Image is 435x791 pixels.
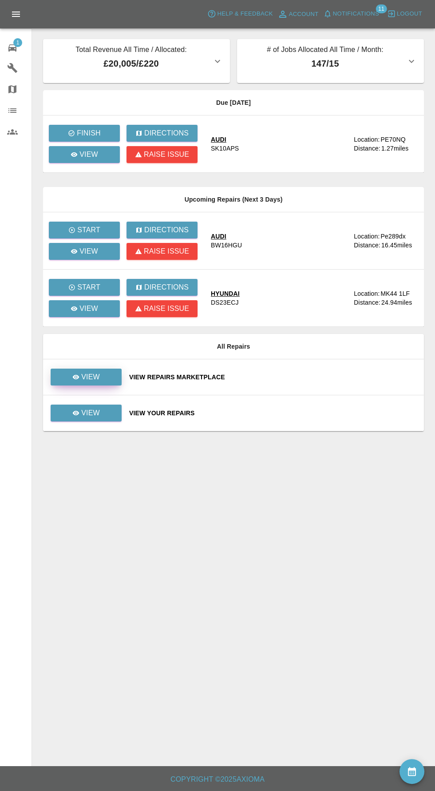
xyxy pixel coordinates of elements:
[77,225,100,235] p: Start
[79,303,98,314] p: View
[354,289,417,307] a: Location:MK44 1LFDistance:24.94miles
[144,246,189,257] p: Raise issue
[43,187,424,212] th: Upcoming Repairs (Next 3 Days)
[376,4,387,13] span: 11
[275,7,321,21] a: Account
[77,282,100,293] p: Start
[79,149,98,160] p: View
[81,372,100,382] p: View
[211,289,347,307] a: HYUNDAIDS23ECJ
[211,289,240,298] div: HYUNDAI
[289,9,319,20] span: Account
[385,7,424,21] button: Logout
[211,232,347,250] a: AUDIBW16HGU
[49,279,120,296] button: Start
[144,303,189,314] p: Raise issue
[129,409,417,417] a: View Your Repairs
[49,222,120,238] button: Start
[7,773,428,786] h6: Copyright © 2025 Axioma
[144,282,189,293] p: Directions
[127,125,198,142] button: Directions
[50,44,212,57] p: Total Revenue All Time / Allocated:
[77,128,100,139] p: Finish
[380,135,405,144] div: PE70NQ
[354,241,380,250] div: Distance:
[217,9,273,19] span: Help & Feedback
[144,149,189,160] p: Raise issue
[380,232,405,241] div: Pe289dx
[127,300,198,317] button: Raise issue
[129,373,417,382] a: View Repairs Marketplace
[144,128,189,139] p: Directions
[144,225,189,235] p: Directions
[49,146,120,163] a: View
[127,222,198,238] button: Directions
[380,289,410,298] div: MK44 1LF
[237,39,424,83] button: # of Jobs Allocated All Time / Month:147/15
[381,298,417,307] div: 24.94 miles
[354,298,380,307] div: Distance:
[50,57,212,70] p: £20,005 / £220
[211,241,242,250] div: BW16HGU
[244,57,406,70] p: 147 / 15
[399,759,424,784] button: availability
[79,246,98,257] p: View
[127,146,198,163] button: Raise issue
[354,144,380,153] div: Distance:
[354,232,380,241] div: Location:
[211,144,239,153] div: SK10APS
[50,373,122,380] a: View
[127,279,198,296] button: Directions
[51,405,122,421] a: View
[127,243,198,260] button: Raise issue
[211,298,239,307] div: DS23ECJ
[49,243,120,260] a: View
[49,300,120,317] a: View
[81,408,100,418] p: View
[51,369,122,386] a: View
[5,4,27,25] button: Open drawer
[381,241,417,250] div: 16.45 miles
[354,289,380,298] div: Location:
[381,144,417,153] div: 1.27 miles
[321,7,381,21] button: Notifications
[43,90,424,115] th: Due [DATE]
[50,409,122,416] a: View
[43,334,424,359] th: All Repairs
[333,9,379,19] span: Notifications
[244,44,406,57] p: # of Jobs Allocated All Time / Month:
[13,38,22,47] span: 1
[211,232,242,241] div: AUDI
[205,7,275,21] button: Help & Feedback
[354,135,380,144] div: Location:
[211,135,347,153] a: AUDISK10APS
[354,232,417,250] a: Location:Pe289dxDistance:16.45miles
[211,135,239,144] div: AUDI
[397,9,422,19] span: Logout
[49,125,120,142] button: Finish
[354,135,417,153] a: Location:PE70NQDistance:1.27miles
[43,39,230,83] button: Total Revenue All Time / Allocated:£20,005/£220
